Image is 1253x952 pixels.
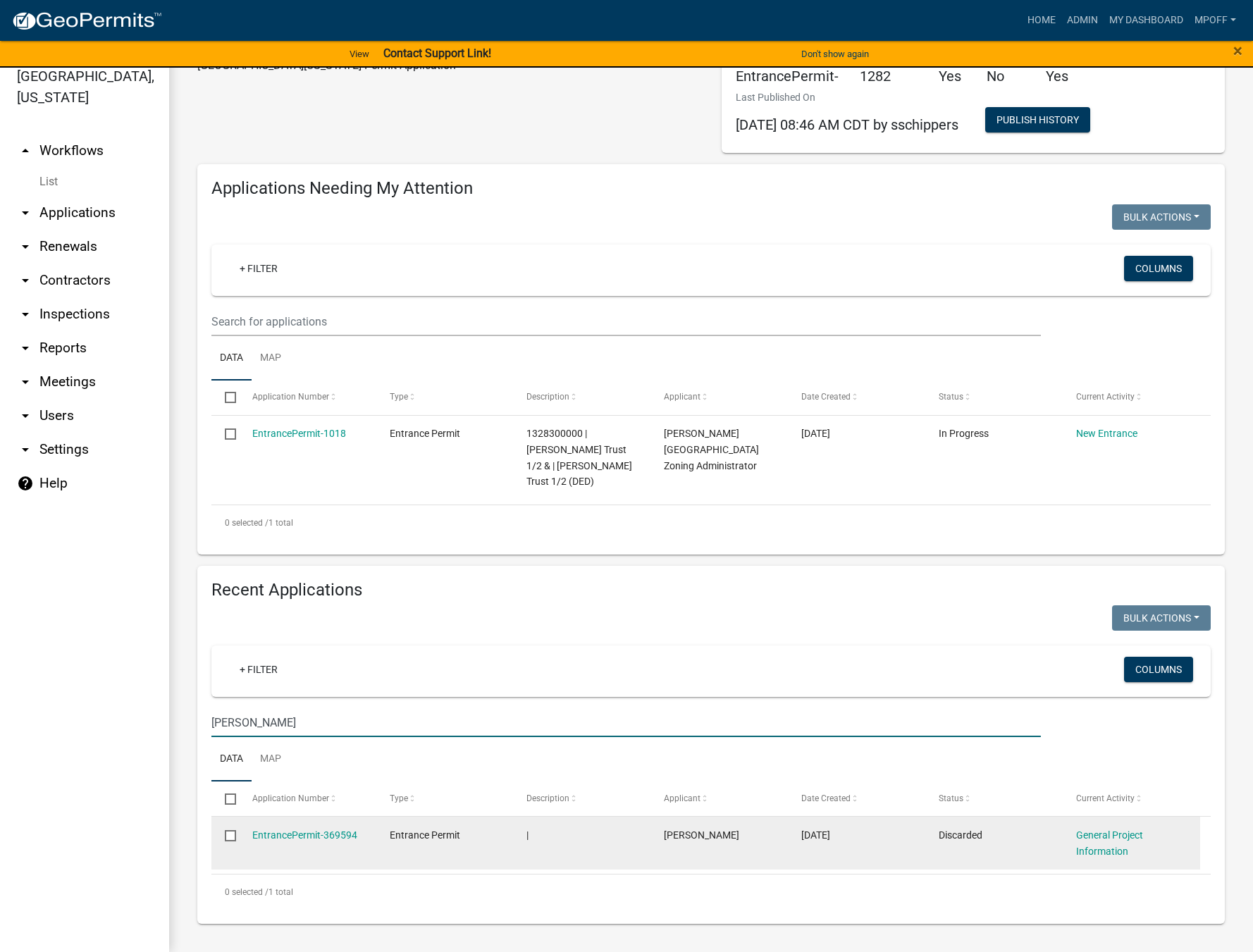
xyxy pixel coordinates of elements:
i: arrow_drop_down [17,238,34,255]
datatable-header-cell: Select [211,781,238,815]
h4: Recent Applications [211,580,1211,600]
datatable-header-cell: Current Activity [1063,381,1200,414]
i: arrow_drop_down [17,306,34,323]
span: 0 selected / [225,887,268,897]
span: Date Created [801,392,851,402]
h5: No [987,68,1025,85]
a: My Dashboard [1104,7,1189,34]
a: + Filter [228,256,289,281]
span: Description [526,793,569,803]
i: arrow_drop_down [17,441,34,458]
button: Bulk Actions [1112,204,1211,230]
input: Search for applications [211,307,1041,336]
datatable-header-cell: Date Created [788,381,925,414]
datatable-header-cell: Description [513,781,650,815]
span: Current Activity [1076,392,1135,402]
i: help [17,475,34,492]
span: [DATE] 08:46 AM CDT by sschippers [736,116,958,133]
span: Applicant [664,793,700,803]
datatable-header-cell: Date Created [788,781,925,815]
h5: EntrancePermit- [736,68,839,85]
span: Application Number [252,793,329,803]
span: Type [390,392,408,402]
i: arrow_drop_up [17,142,34,159]
datatable-header-cell: Type [376,381,513,414]
a: View [344,42,375,66]
span: Date Created [801,793,851,803]
i: arrow_drop_down [17,272,34,289]
span: 01/28/2025 [801,829,830,841]
span: 1328300000 | Branderhorst, Donald R Trust 1/2 & | Branderhorst, Karen J Trust 1/2 (DED) [526,428,632,487]
i: arrow_drop_down [17,204,34,221]
span: 03/10/2022 [801,428,830,439]
a: New Entrance [1076,428,1137,439]
p: Last Published On [736,90,958,105]
a: mpoff [1189,7,1242,34]
h5: 1282 [860,68,918,85]
datatable-header-cell: Applicant [650,781,788,815]
h5: Yes [939,68,965,85]
datatable-header-cell: Status [925,381,1063,414]
datatable-header-cell: Current Activity [1063,781,1200,815]
i: arrow_drop_down [17,407,34,424]
span: Status [939,392,963,402]
wm-modal-confirm: Workflow Publish History [985,115,1090,126]
div: 1 total [211,505,1211,540]
button: Publish History [985,107,1090,132]
span: 0 selected / [225,518,268,528]
span: Melissa Poffenbarger- Marion County Zoning Administrator [664,428,759,471]
button: Columns [1124,256,1193,281]
a: Admin [1061,7,1104,34]
a: Data [211,336,252,381]
span: Description [526,392,569,402]
span: Current Activity [1076,793,1135,803]
datatable-header-cell: Status [925,781,1063,815]
a: Map [252,737,290,782]
span: Eric Bickel [664,829,739,841]
input: Search for applications [211,708,1041,737]
h5: Yes [1046,68,1081,85]
a: + Filter [228,657,289,682]
a: Home [1022,7,1061,34]
h4: Applications Needing My Attention [211,178,1211,199]
span: Type [390,793,408,803]
datatable-header-cell: Description [513,381,650,414]
span: Applicant [664,392,700,402]
button: Close [1233,42,1242,59]
span: In Progress [939,428,989,439]
datatable-header-cell: Select [211,381,238,414]
button: Don't show again [796,42,875,66]
a: Map [252,336,290,381]
a: EntrancePermit-1018 [252,428,346,439]
span: Discarded [939,829,982,841]
a: EntrancePermit-369594 [252,829,357,841]
a: Data [211,737,252,782]
i: arrow_drop_down [17,373,34,390]
span: Entrance Permit [390,829,460,841]
span: Application Number [252,392,329,402]
i: arrow_drop_down [17,340,34,357]
div: 1 total [211,874,1211,910]
span: | [526,829,529,841]
span: × [1233,41,1242,61]
strong: Contact Support Link! [383,47,491,60]
span: Entrance Permit [390,428,460,439]
datatable-header-cell: Application Number [238,781,376,815]
datatable-header-cell: Type [376,781,513,815]
a: General Project Information [1076,829,1143,857]
datatable-header-cell: Applicant [650,381,788,414]
button: Bulk Actions [1112,605,1211,631]
span: Status [939,793,963,803]
datatable-header-cell: Application Number [238,381,376,414]
button: Columns [1124,657,1193,682]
